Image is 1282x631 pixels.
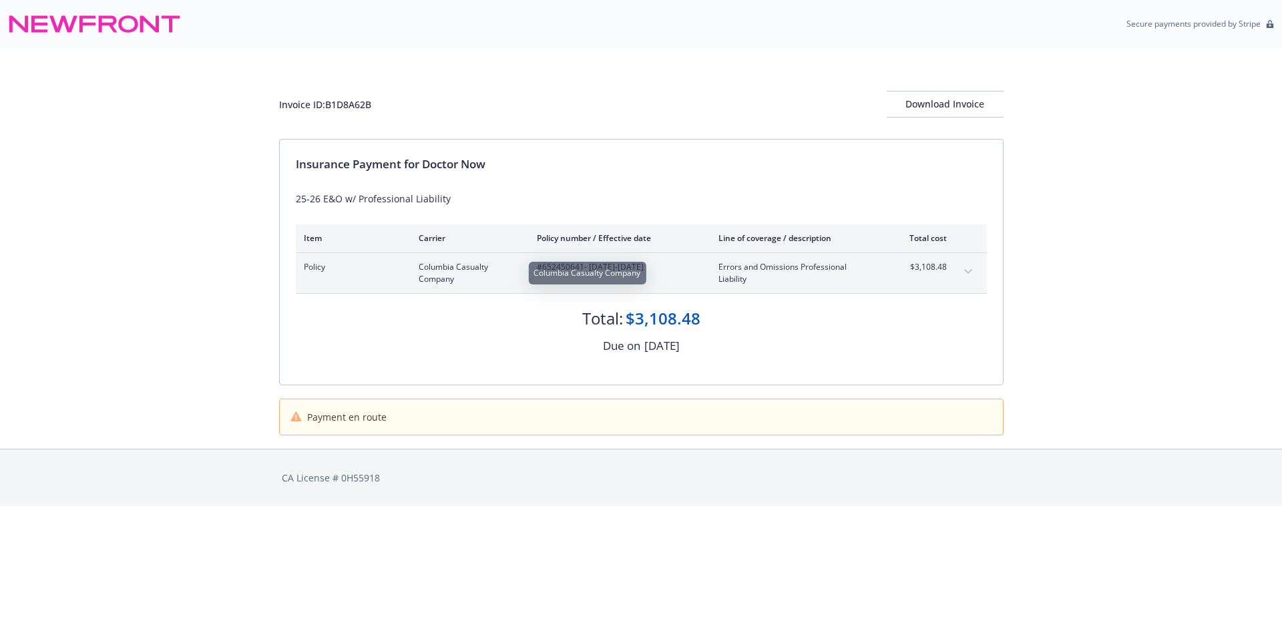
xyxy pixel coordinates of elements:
[419,261,515,285] span: Columbia Casualty Company
[279,97,371,112] div: Invoice ID: B1D8A62B
[296,192,987,206] div: 25-26 E&O w/ Professional Liability
[718,261,875,285] span: Errors and Omissions Professional Liability
[419,232,515,244] div: Carrier
[603,337,640,355] div: Due on
[957,261,979,282] button: expand content
[296,156,987,173] div: Insurance Payment for Doctor Now
[304,261,397,273] span: Policy
[1126,18,1261,29] p: Secure payments provided by Stripe
[282,471,1001,485] div: CA License # 0H55918
[582,307,623,330] div: Total:
[644,337,680,355] div: [DATE]
[897,261,947,273] span: $3,108.48
[887,91,1004,117] div: Download Invoice
[897,232,947,244] div: Total cost
[626,307,700,330] div: $3,108.48
[296,253,987,293] div: PolicyColumbia Casualty Company#652450641- [DATE]-[DATE]Errors and Omissions Professional Liabili...
[304,232,397,244] div: Item
[537,232,697,244] div: Policy number / Effective date
[887,91,1004,118] button: Download Invoice
[718,232,875,244] div: Line of coverage / description
[307,410,387,424] span: Payment en route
